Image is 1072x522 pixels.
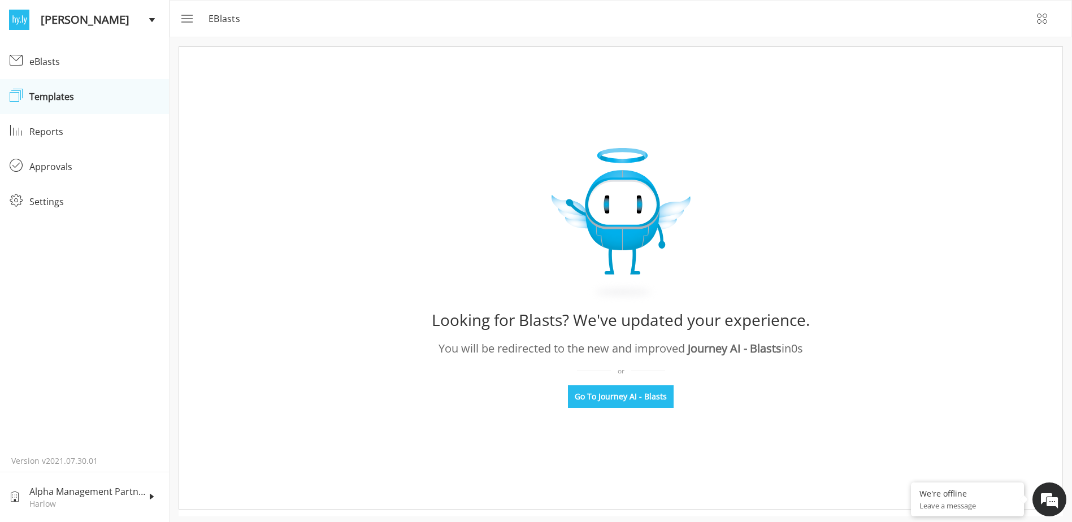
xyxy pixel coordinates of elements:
div: Settings [29,195,160,208]
div: You will be redirected to the new and improved in 0 s [439,340,803,357]
div: We're offline [919,488,1015,499]
img: expiry_Image [552,148,691,303]
button: Go To Journey AI - Blasts [568,385,674,408]
em: Submit [166,348,205,363]
p: Version v2021.07.30.01 [11,455,158,467]
div: Templates [29,90,160,103]
span: We are offline. Please leave us a message. [24,142,197,256]
img: d_692782471_company_1567716308916_692782471 [19,56,47,85]
div: Leave a message [59,63,190,78]
button: menu [172,5,199,32]
p: eBlasts [209,12,247,25]
div: Reports [29,125,160,138]
textarea: Type your message and click 'Submit' [6,308,215,348]
img: logo [9,10,29,30]
span: Go To Journey AI - Blasts [575,391,667,402]
p: Leave a message [919,501,1015,511]
span: [PERSON_NAME] [41,11,149,28]
div: Minimize live chat window [185,6,212,33]
span: Journey AI - Blasts [688,341,782,356]
div: Looking for Blasts? We've updated your experience. [432,306,810,333]
div: or [577,366,665,376]
div: eBlasts [29,55,160,68]
div: Approvals [29,160,160,173]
